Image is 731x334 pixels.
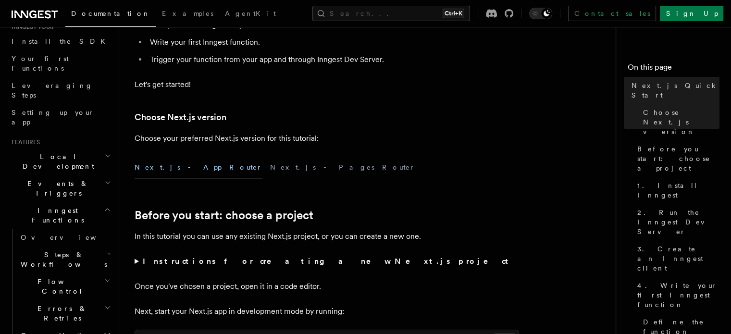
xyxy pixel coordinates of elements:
li: Trigger your function from your app and through Inngest Dev Server. [147,53,519,66]
button: Flow Control [17,273,113,300]
a: Choose Next.js version [135,111,226,124]
a: 1. Install Inngest [633,177,719,204]
a: Setting up your app [8,104,113,131]
span: Inngest tour [8,23,54,31]
summary: Instructions for creating a new Next.js project [135,255,519,268]
button: Next.js - App Router [135,157,262,178]
a: Examples [156,3,219,26]
a: Documentation [65,3,156,27]
a: Next.js Quick Start [628,77,719,104]
span: 2. Run the Inngest Dev Server [637,208,719,236]
span: Before you start: choose a project [637,144,719,173]
button: Steps & Workflows [17,246,113,273]
span: Next.js Quick Start [632,81,719,100]
span: 3. Create an Inngest client [637,244,719,273]
span: Setting up your app [12,109,94,126]
span: Inngest Functions [8,206,104,225]
p: Once you've chosen a project, open it in a code editor. [135,280,519,293]
span: AgentKit [225,10,276,17]
button: Toggle dark mode [529,8,552,19]
a: Choose Next.js version [639,104,719,140]
button: Events & Triggers [8,175,113,202]
a: Sign Up [660,6,723,21]
span: Examples [162,10,213,17]
span: 1. Install Inngest [637,181,719,200]
p: In this tutorial you can use any existing Next.js project, or you can create a new one. [135,230,519,243]
a: Your first Functions [8,50,113,77]
a: Before you start: choose a project [633,140,719,177]
span: Choose Next.js version [643,108,719,136]
a: Install the SDK [8,33,113,50]
span: Local Development [8,152,105,171]
button: Next.js - Pages Router [270,157,415,178]
a: 2. Run the Inngest Dev Server [633,204,719,240]
button: Search...Ctrl+K [312,6,470,21]
button: Inngest Functions [8,202,113,229]
button: Local Development [8,148,113,175]
kbd: Ctrl+K [443,9,464,18]
p: Let's get started! [135,78,519,91]
span: Errors & Retries [17,304,104,323]
span: Features [8,138,40,146]
a: Overview [17,229,113,246]
strong: Instructions for creating a new Next.js project [143,257,512,266]
span: Flow Control [17,277,104,296]
a: 3. Create an Inngest client [633,240,719,277]
h4: On this page [628,62,719,77]
span: Leveraging Steps [12,82,93,99]
button: Errors & Retries [17,300,113,327]
a: Contact sales [568,6,656,21]
span: Install the SDK [12,37,111,45]
span: Your first Functions [12,55,69,72]
a: Before you start: choose a project [135,209,313,222]
span: Events & Triggers [8,179,105,198]
p: Next, start your Next.js app in development mode by running: [135,305,519,318]
span: Steps & Workflows [17,250,107,269]
span: Overview [21,234,120,241]
a: 4. Write your first Inngest function [633,277,719,313]
p: Choose your preferred Next.js version for this tutorial: [135,132,519,145]
span: 4. Write your first Inngest function [637,281,719,309]
a: Leveraging Steps [8,77,113,104]
li: Write your first Inngest function. [147,36,519,49]
a: AgentKit [219,3,282,26]
span: Documentation [71,10,150,17]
